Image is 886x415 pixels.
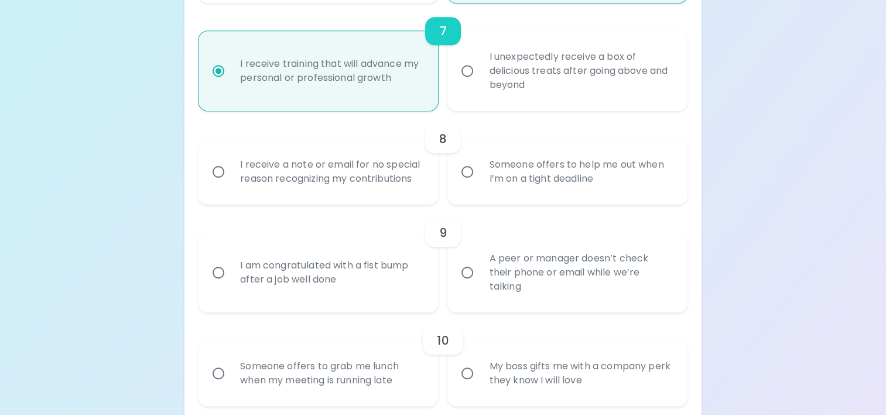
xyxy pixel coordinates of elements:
[439,22,446,40] h6: 7
[199,111,687,205] div: choice-group-check
[480,345,680,402] div: My boss gifts me with a company perk they know I will love
[231,345,432,402] div: Someone offers to grab me lunch when my meeting is running late
[480,36,680,106] div: I unexpectedly receive a box of delicious treats after going above and beyond
[199,205,687,312] div: choice-group-check
[199,312,687,406] div: choice-group-check
[480,237,680,308] div: A peer or manager doesn’t check their phone or email while we’re talking
[231,144,432,200] div: I receive a note or email for no special reason recognizing my contributions
[199,3,687,111] div: choice-group-check
[231,244,432,301] div: I am congratulated with a fist bump after a job well done
[439,223,447,242] h6: 9
[439,130,447,148] h6: 8
[231,43,432,99] div: I receive training that will advance my personal or professional growth
[480,144,680,200] div: Someone offers to help me out when I’m on a tight deadline
[437,331,449,350] h6: 10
